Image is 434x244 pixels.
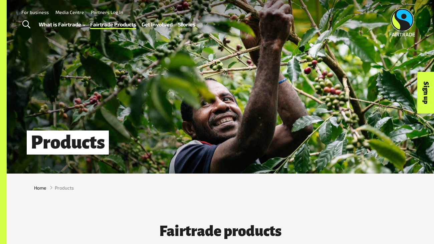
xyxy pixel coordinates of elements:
[142,20,173,29] a: Get Involved
[91,9,123,15] a: Partners Log In
[21,9,49,15] a: For business
[39,20,85,29] a: What is Fairtrade
[55,184,74,191] span: Products
[34,184,46,191] a: Home
[178,20,195,29] a: Stories
[129,223,311,239] h3: Fairtrade products
[390,8,415,36] img: Fairtrade Australia New Zealand logo
[18,16,34,33] a: Toggle Search
[90,20,136,29] a: Fairtrade Products
[27,131,109,155] h1: Products
[55,9,84,15] a: Media Centre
